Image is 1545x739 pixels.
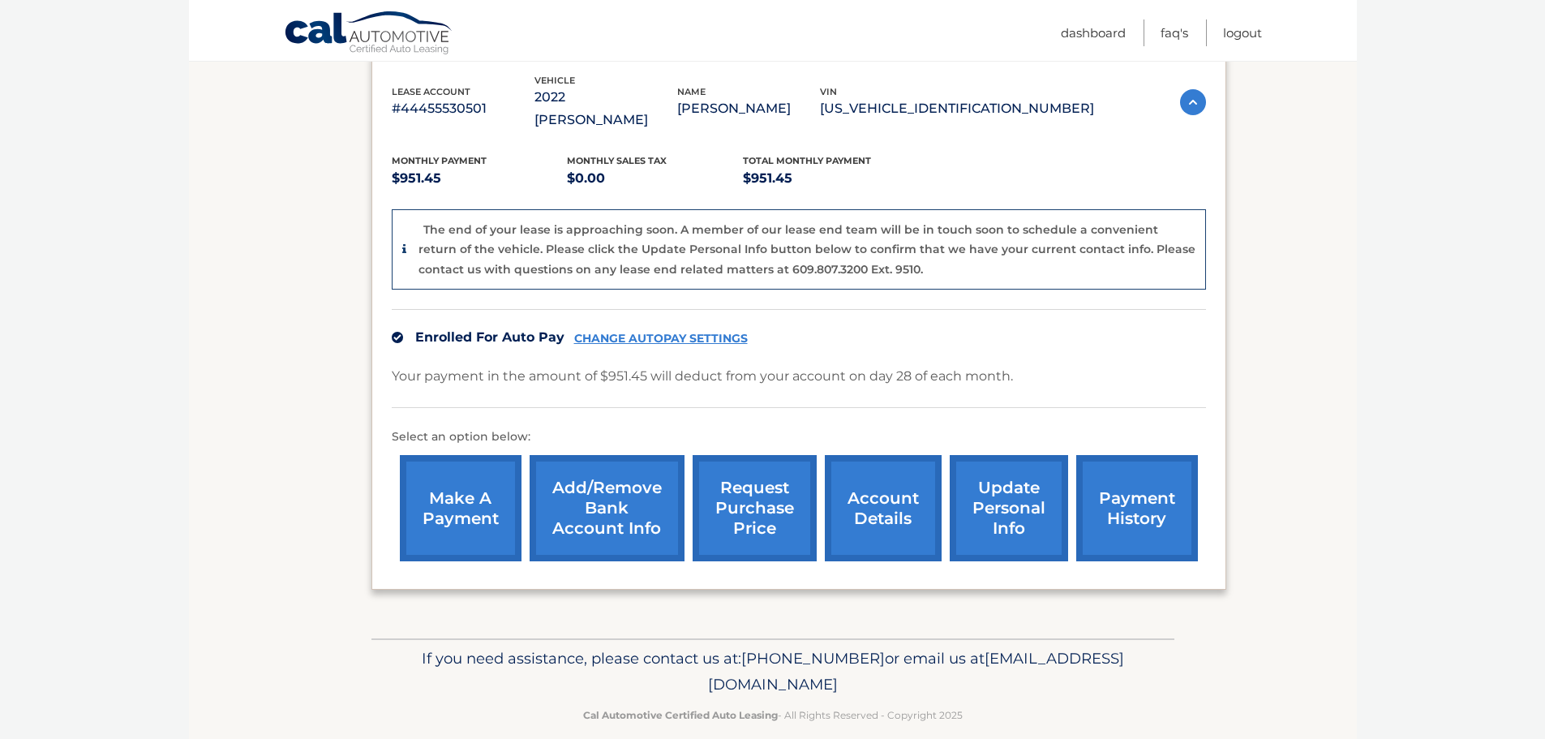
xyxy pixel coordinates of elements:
img: accordion-active.svg [1180,89,1206,115]
p: $951.45 [743,167,919,190]
a: Add/Remove bank account info [530,455,685,561]
strong: Cal Automotive Certified Auto Leasing [583,709,778,721]
a: payment history [1076,455,1198,561]
span: Monthly Payment [392,155,487,166]
span: vehicle [534,75,575,86]
a: request purchase price [693,455,817,561]
a: account details [825,455,942,561]
span: Enrolled For Auto Pay [415,329,564,345]
p: [US_VEHICLE_IDENTIFICATION_NUMBER] [820,97,1094,120]
span: name [677,86,706,97]
a: make a payment [400,455,521,561]
a: Cal Automotive [284,11,454,58]
span: lease account [392,86,470,97]
p: $951.45 [392,167,568,190]
img: check.svg [392,332,403,343]
p: If you need assistance, please contact us at: or email us at [382,646,1164,698]
a: Logout [1223,19,1262,46]
p: $0.00 [567,167,743,190]
p: The end of your lease is approaching soon. A member of our lease end team will be in touch soon t... [418,222,1195,277]
span: [EMAIL_ADDRESS][DOMAIN_NAME] [708,649,1124,694]
span: Monthly sales Tax [567,155,667,166]
a: FAQ's [1161,19,1188,46]
a: CHANGE AUTOPAY SETTINGS [574,332,748,346]
p: Your payment in the amount of $951.45 will deduct from your account on day 28 of each month. [392,365,1013,388]
a: update personal info [950,455,1068,561]
p: #44455530501 [392,97,534,120]
span: [PHONE_NUMBER] [741,649,885,668]
p: Select an option below: [392,428,1206,447]
p: [PERSON_NAME] [677,97,820,120]
span: vin [820,86,837,97]
a: Dashboard [1061,19,1126,46]
span: Total Monthly Payment [743,155,871,166]
p: 2022 [PERSON_NAME] [534,86,677,131]
p: - All Rights Reserved - Copyright 2025 [382,707,1164,724]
